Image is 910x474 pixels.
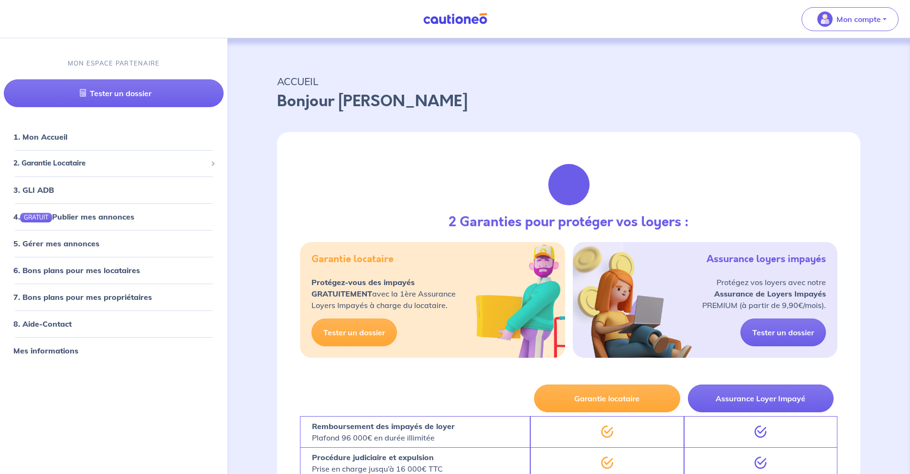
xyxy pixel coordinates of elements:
strong: Assurance de Loyers Impayés [714,289,826,298]
strong: Procédure judiciaire et expulsion [312,452,434,462]
a: 8. Aide-Contact [13,319,72,329]
div: 2. Garantie Locataire [4,154,224,173]
p: avec la 1ère Assurance Loyers Impayés à charge du locataire. [311,276,456,311]
a: Mes informations [13,346,78,355]
strong: Remboursement des impayés de loyer [312,421,455,431]
img: illu_account_valid_menu.svg [817,11,833,27]
a: 4.GRATUITPublier mes annonces [13,212,134,221]
button: illu_account_valid_menu.svgMon compte [802,7,899,31]
p: MON ESPACE PARTENAIRE [68,59,160,68]
a: Tester un dossier [4,79,224,107]
div: 5. Gérer mes annonces [4,234,224,253]
a: 7. Bons plans pour mes propriétaires [13,292,152,302]
div: Mes informations [4,341,224,360]
a: 3. GLI ADB [13,185,54,195]
h5: Assurance loyers impayés [707,254,826,265]
button: Assurance Loyer Impayé [688,385,834,412]
strong: Protégez-vous des impayés GRATUITEMENT [311,277,415,298]
span: 2. Garantie Locataire [13,158,207,169]
p: Protégez vos loyers avec notre PREMIUM (à partir de 9,90€/mois). [702,276,826,311]
div: 8. Aide-Contact [4,314,224,333]
h5: Garantie locataire [311,254,394,265]
p: ACCUEIL [277,73,860,90]
p: Plafond 96 000€ en durée illimitée [312,420,455,443]
a: 5. Gérer mes annonces [13,239,99,248]
div: 7. Bons plans pour mes propriétaires [4,287,224,307]
a: 6. Bons plans pour mes locataires [13,265,140,275]
div: 6. Bons plans pour mes locataires [4,261,224,280]
img: justif-loupe [543,159,595,210]
div: 1. Mon Accueil [4,127,224,146]
a: Tester un dossier [311,319,397,346]
h3: 2 Garanties pour protéger vos loyers : [449,214,689,231]
div: 3. GLI ADB [4,180,224,199]
a: 1. Mon Accueil [13,132,67,142]
div: 4.GRATUITPublier mes annonces [4,207,224,226]
p: Mon compte [836,13,881,25]
a: Tester un dossier [740,319,826,346]
button: Garantie locataire [534,385,680,412]
p: Bonjour [PERSON_NAME] [277,90,860,113]
img: Cautioneo [419,13,491,25]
